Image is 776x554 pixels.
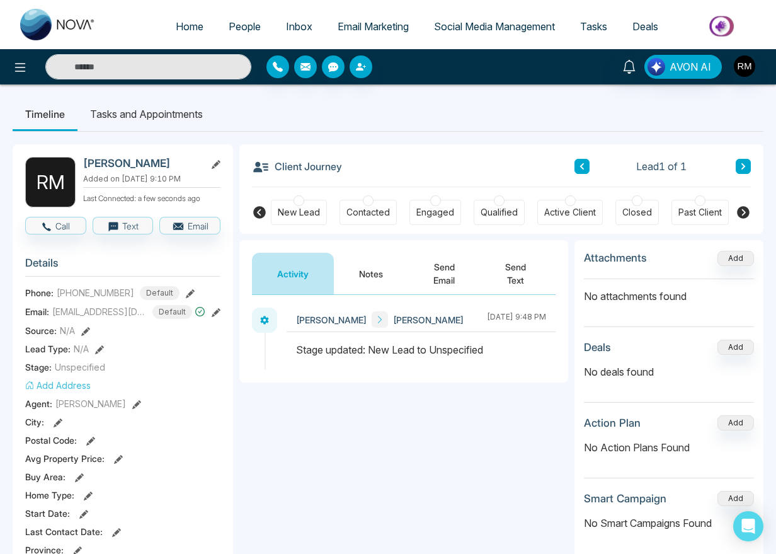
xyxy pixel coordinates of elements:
li: Tasks and Appointments [77,97,215,131]
button: Notes [334,253,408,294]
a: Tasks [568,14,620,38]
p: No Action Plans Found [584,440,754,455]
a: Home [163,14,216,38]
span: Deals [632,20,658,33]
span: Phone: [25,286,54,299]
button: Email [159,217,220,234]
button: Add Address [25,379,91,392]
h3: Details [25,257,220,276]
span: Last Contact Date : [25,525,103,538]
span: Agent: [25,397,52,410]
h3: Deals [584,341,611,354]
img: Market-place.gif [677,12,768,40]
a: Social Media Management [421,14,568,38]
span: Source: [25,324,57,337]
span: Email Marketing [338,20,409,33]
h2: [PERSON_NAME] [83,157,200,170]
a: People [216,14,273,38]
p: Last Connected: a few seconds ago [83,190,220,204]
span: [PERSON_NAME] [393,313,464,326]
span: People [229,20,261,33]
h3: Smart Campaign [584,492,666,505]
span: Social Media Management [434,20,555,33]
span: Default [152,305,192,319]
li: Timeline [13,97,77,131]
button: Add [717,251,754,266]
button: Add [717,415,754,430]
span: Stage: [25,361,52,374]
button: Add [717,340,754,355]
button: Call [551,253,617,294]
button: Activity [252,253,334,294]
div: Engaged [416,206,454,219]
h3: Attachments [584,251,647,264]
button: Send Text [480,253,551,294]
p: No deals found [584,364,754,379]
button: Add [717,491,754,506]
span: Home Type : [25,488,74,502]
h3: Action Plan [584,417,641,429]
span: [PERSON_NAME] [55,397,126,410]
img: Nova CRM Logo [20,9,96,40]
p: Added on [DATE] 9:10 PM [83,173,220,185]
span: Postal Code : [25,434,77,447]
div: Active Client [544,206,596,219]
button: Text [93,217,154,234]
span: Email: [25,305,49,318]
span: Buy Area : [25,470,66,483]
h3: Client Journey [252,157,342,176]
span: [PHONE_NUMBER] [57,286,134,299]
a: Inbox [273,14,325,38]
span: Lead 1 of 1 [636,159,687,174]
div: Qualified [481,206,518,219]
div: Contacted [346,206,390,219]
button: Call [25,217,86,234]
span: Home [176,20,203,33]
div: Closed [622,206,652,219]
span: Avg Property Price : [25,452,105,465]
div: Open Intercom Messenger [733,511,763,541]
img: Lead Flow [648,58,665,76]
span: Unspecified [55,361,105,374]
div: Past Client [678,206,722,219]
span: Default [140,286,180,300]
span: AVON AI [670,59,711,74]
span: N/A [74,342,89,355]
span: Inbox [286,20,312,33]
button: Send Email [408,253,480,294]
a: Email Marketing [325,14,421,38]
img: User Avatar [734,55,755,77]
a: Deals [620,14,671,38]
p: No attachments found [584,279,754,304]
div: [DATE] 9:48 PM [487,311,546,328]
span: Start Date : [25,507,70,520]
span: Add [717,252,754,263]
div: R M [25,157,76,207]
span: N/A [60,324,75,337]
span: [PERSON_NAME] [296,313,367,326]
span: Tasks [580,20,607,33]
div: New Lead [278,206,320,219]
p: No Smart Campaigns Found [584,516,754,531]
span: [EMAIL_ADDRESS][DOMAIN_NAME] [52,305,147,318]
span: City : [25,415,44,429]
button: AVON AI [644,55,722,79]
span: Lead Type: [25,342,71,355]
